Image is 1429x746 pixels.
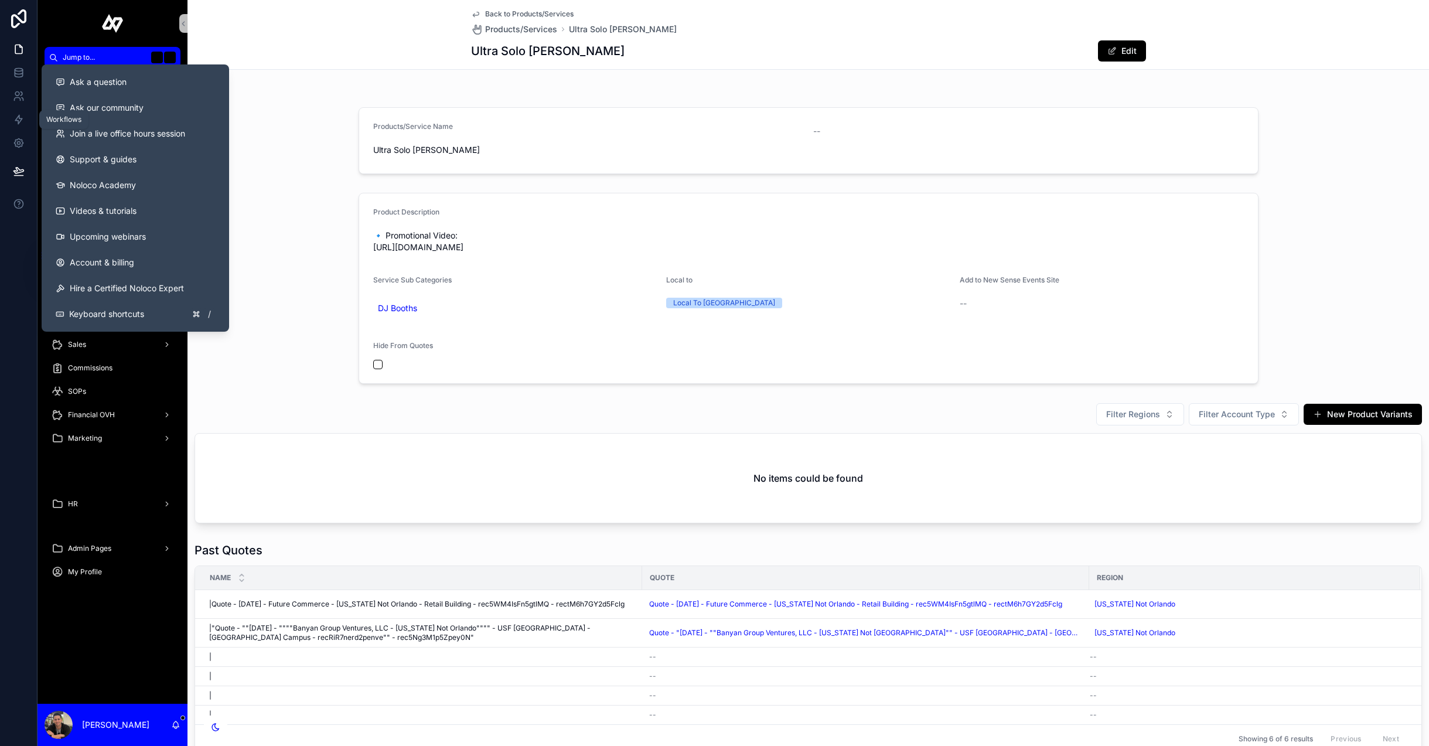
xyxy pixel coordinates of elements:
a: Quote - [DATE] - Future Commerce - [US_STATE] Not Orlando - Retail Building - rec5WM4IsFn5gtlMQ -... [649,599,1082,609]
span: Products/Service Name [373,122,453,131]
button: Ask a question [46,69,224,95]
a: -- [1090,672,1406,681]
span: Ultra Solo [PERSON_NAME] [569,23,677,35]
span: Products/Services [485,23,557,35]
a: Back to Products/Services [471,9,574,19]
span: Add to New Sense Events Site [960,275,1059,284]
a: Join a live office hours session [46,121,224,147]
span: Hide From Quotes [373,341,433,350]
a: Quote - "[DATE] - ""Banyan Group Ventures, LLC - [US_STATE] Not [GEOGRAPHIC_DATA]"" - USF [GEOGRA... [649,628,1082,638]
a: |"Quote - ""[DATE] - """"Banyan Group Ventures, LLC - [US_STATE] Not Orlando"""" - USF [GEOGRAPHI... [209,624,635,642]
span: Product Description [373,207,439,216]
span: -- [813,125,820,137]
a: [US_STATE] Not Orlando [1090,626,1180,640]
span: Videos & tutorials [70,205,137,217]
span: Showing 6 of 6 results [1239,734,1313,744]
span: Filter Regions [1106,408,1160,420]
a: -- [649,710,1082,720]
a: -- [649,672,1082,681]
a: DJ Booths [373,300,422,316]
a: | [209,691,635,700]
span: | [209,710,212,720]
span: Quote [650,573,674,583]
div: Local To [GEOGRAPHIC_DATA] [673,298,775,308]
div: Workflows [46,115,81,124]
a: HR [45,493,180,515]
span: 🔹 Promotional Video: [URL][DOMAIN_NAME] [373,230,1244,253]
span: Local to [666,275,693,284]
span: [US_STATE] Not Orlando [1094,599,1175,609]
span: Jump to... [63,53,146,62]
span: Financial OVH [68,410,115,420]
p: [PERSON_NAME] [82,719,149,731]
button: New Product Variants [1304,404,1422,425]
a: [US_STATE] Not Orlando [1090,595,1406,614]
a: Commissions [45,357,180,379]
a: Ask our community [46,95,224,121]
span: Commissions [68,363,112,373]
a: Quote - [DATE] - Future Commerce - [US_STATE] Not Orlando - Retail Building - rec5WM4IsFn5gtlMQ -... [649,599,1062,609]
a: Products/Services [471,23,557,35]
span: Support & guides [70,154,137,165]
span: Hire a Certified Noloco Expert [70,282,184,294]
a: | [209,652,635,662]
h2: No items could be found [753,471,863,485]
span: Region [1097,573,1123,583]
span: -- [649,672,656,681]
span: -- [1090,672,1097,681]
span: DJ Booths [378,302,417,314]
span: Sales [68,340,86,349]
span: SOPs [68,387,86,396]
button: Select Button [1189,403,1299,425]
span: Ask a question [70,76,127,88]
button: Edit [1098,40,1146,62]
a: -- [1090,691,1406,700]
a: [US_STATE] Not Orlando [1090,597,1180,611]
a: [US_STATE] Not Orlando [1090,624,1406,642]
button: Hire a Certified Noloco Expert [46,275,224,301]
a: Support & guides [46,147,224,172]
a: Upcoming webinars [46,224,224,250]
h1: Ultra Solo [PERSON_NAME] [471,43,625,59]
span: Name [210,573,231,583]
a: Marketing [45,428,180,449]
a: |Quote - [DATE] - Future Commerce - [US_STATE] Not Orlando - Retail Building - rec5WM4IsFn5gtlMQ ... [209,599,635,609]
div: scrollable content [37,68,187,704]
a: Sales [45,334,180,355]
a: -- [1090,710,1406,720]
a: Videos & tutorials [46,198,224,224]
span: Back to Products/Services [485,9,574,19]
a: -- [649,652,1082,662]
span: HR [68,499,78,509]
span: Service Sub Categories [373,275,452,284]
a: Account & billing [46,250,224,275]
img: App logo [102,14,124,33]
span: Marketing [68,434,102,443]
span: -- [649,652,656,662]
span: Keyboard shortcuts [69,308,144,320]
span: -- [1090,652,1097,662]
span: Upcoming webinars [70,231,146,243]
span: [US_STATE] Not Orlando [1094,628,1175,638]
span: Admin Pages [68,544,111,553]
span: Ultra Solo [PERSON_NAME] [373,144,804,156]
span: -- [649,710,656,720]
a: -- [1090,652,1406,662]
a: -- [649,691,1082,700]
span: Filter Account Type [1199,408,1275,420]
span: Account & billing [70,257,134,268]
span: -- [1090,710,1097,720]
span: -- [960,298,967,309]
a: SOPs [45,381,180,402]
h1: Past Quotes [195,542,262,558]
span: My Profile [68,567,102,577]
a: Noloco Academy [46,172,224,198]
span: | [209,691,212,700]
span: Join a live office hours session [70,128,185,139]
span: K [165,53,175,62]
